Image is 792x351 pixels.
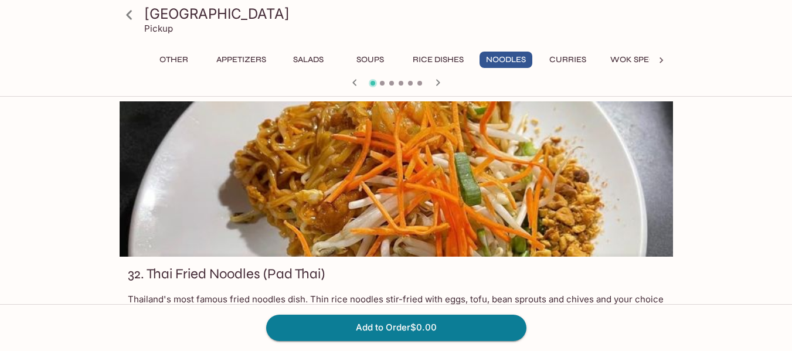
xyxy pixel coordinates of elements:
button: Other [148,52,200,68]
button: Wok Specialties [604,52,691,68]
button: Appetizers [210,52,273,68]
p: Thailand's most famous fried noodles dish. Thin rice noodles stir-fried with eggs, tofu, bean spr... [128,294,665,316]
button: Soups [344,52,397,68]
p: Pickup [144,23,173,34]
h3: 32. Thai Fried Noodles (Pad Thai) [128,265,325,283]
h3: [GEOGRAPHIC_DATA] [144,5,668,23]
button: Noodles [480,52,532,68]
button: Rice Dishes [406,52,470,68]
button: Curries [542,52,594,68]
div: 32. Thai Fried Noodles (Pad Thai) [120,101,673,257]
button: Salads [282,52,335,68]
button: Add to Order$0.00 [266,315,526,340]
